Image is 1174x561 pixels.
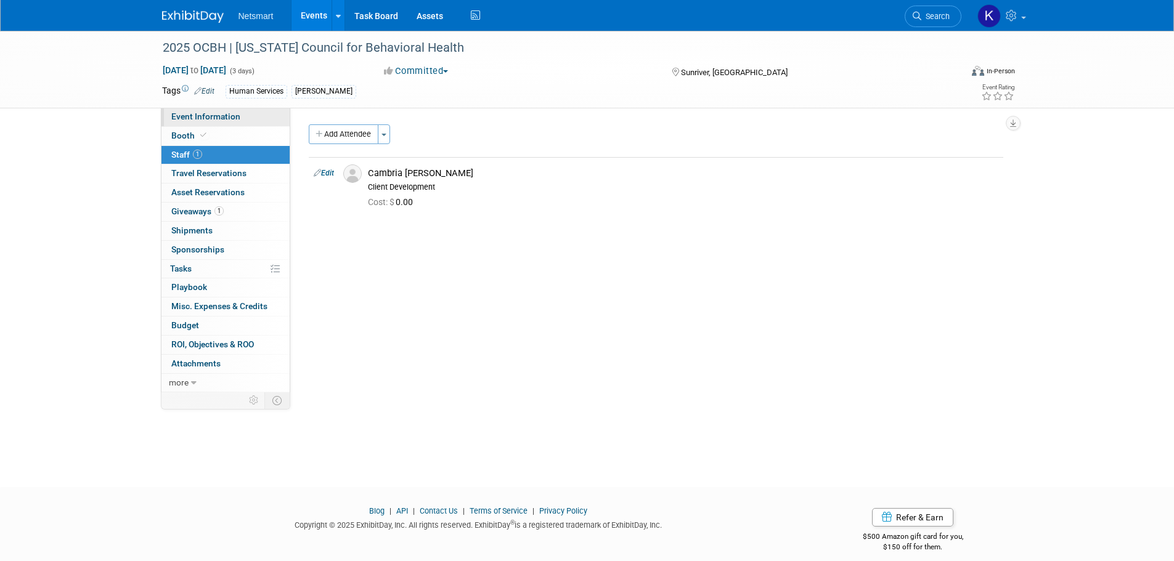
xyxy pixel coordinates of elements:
[238,11,274,21] span: Netsmart
[162,84,214,99] td: Tags
[813,542,1013,552] div: $150 off for them.
[972,66,984,76] img: Format-Inperson.png
[229,67,255,75] span: (3 days)
[171,131,209,140] span: Booth
[420,506,458,515] a: Contact Us
[368,197,418,207] span: 0.00
[170,264,192,273] span: Tasks
[369,506,385,515] a: Blog
[171,150,202,159] span: Staff
[889,64,1016,83] div: Event Format
[510,519,515,526] sup: ®
[171,111,240,121] span: Event Information
[264,392,290,408] td: Toggle Event Tabs
[161,184,290,202] a: Asset Reservations
[161,222,290,240] a: Shipments
[161,260,290,278] a: Tasks
[529,506,537,515] span: |
[171,358,221,368] span: Attachments
[343,164,362,183] img: Associate-Profile-5.png
[470,506,528,515] a: Terms of Service
[171,206,224,216] span: Giveaways
[309,124,378,144] button: Add Attendee
[162,65,227,76] span: [DATE] [DATE]
[171,187,245,197] span: Asset Reservations
[171,168,247,178] span: Travel Reservations
[243,392,265,408] td: Personalize Event Tab Strip
[380,65,453,78] button: Committed
[410,506,418,515] span: |
[161,317,290,335] a: Budget
[977,4,1001,28] img: Kaitlyn Woicke
[171,320,199,330] span: Budget
[161,241,290,259] a: Sponsorships
[291,85,356,98] div: [PERSON_NAME]
[162,517,796,531] div: Copyright © 2025 ExhibitDay, Inc. All rights reserved. ExhibitDay is a registered trademark of Ex...
[921,12,950,21] span: Search
[161,355,290,373] a: Attachments
[813,523,1013,552] div: $500 Amazon gift card for you,
[368,197,396,207] span: Cost: $
[214,206,224,216] span: 1
[171,339,254,349] span: ROI, Objectives & ROO
[162,10,224,23] img: ExhibitDay
[396,506,408,515] a: API
[193,150,202,159] span: 1
[194,87,214,95] a: Edit
[872,508,953,527] a: Refer & Earn
[368,167,998,179] div: Cambria [PERSON_NAME]
[158,37,943,59] div: 2025 OCBH | [US_STATE] Council for Behavioral Health
[169,377,189,387] span: more
[905,6,961,27] a: Search
[161,374,290,392] a: more
[986,67,1015,76] div: In-Person
[161,127,290,145] a: Booth
[161,336,290,354] a: ROI, Objectives & ROO
[368,182,998,192] div: Client Development
[681,68,788,77] span: Sunriver, [GEOGRAPHIC_DATA]
[226,85,287,98] div: Human Services
[981,84,1014,91] div: Event Rating
[200,132,206,139] i: Booth reservation complete
[161,297,290,316] a: Misc. Expenses & Credits
[161,203,290,221] a: Giveaways1
[171,301,267,311] span: Misc. Expenses & Credits
[539,506,587,515] a: Privacy Policy
[386,506,394,515] span: |
[460,506,468,515] span: |
[161,278,290,297] a: Playbook
[189,65,200,75] span: to
[161,164,290,183] a: Travel Reservations
[161,146,290,164] a: Staff1
[171,282,207,292] span: Playbook
[161,108,290,126] a: Event Information
[171,225,213,235] span: Shipments
[314,169,334,177] a: Edit
[171,244,224,254] span: Sponsorships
